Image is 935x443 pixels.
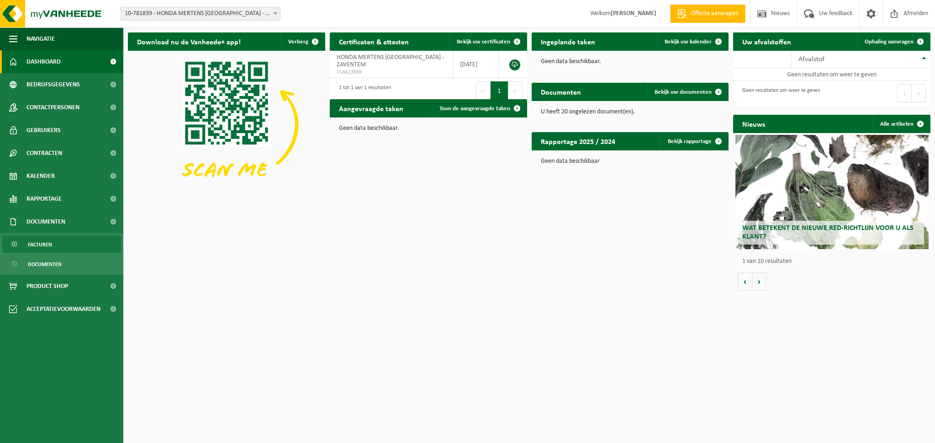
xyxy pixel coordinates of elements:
[742,258,926,265] p: 1 van 10 resultaten
[26,50,61,73] span: Dashboard
[670,5,745,23] a: Offerte aanvragen
[541,59,720,65] p: Geen data beschikbaar.
[857,32,930,51] a: Ophaling aanvragen
[26,73,80,96] span: Bedrijfsgegevens
[508,81,523,100] button: Next
[2,255,121,272] a: Documenten
[532,132,624,150] h2: Rapportage 2025 / 2024
[432,99,526,117] a: Toon de aangevraagde taken
[330,32,418,50] h2: Certificaten & attesten
[453,51,499,78] td: [DATE]
[491,81,508,100] button: 1
[449,32,526,51] a: Bekijk uw certificaten
[26,275,68,298] span: Product Shop
[742,224,914,240] span: Wat betekent de nieuwe RED-richtlijn voor u als klant?
[128,51,325,199] img: Download de VHEPlus App
[738,272,752,291] button: Vorige
[735,135,929,249] a: Wat betekent de nieuwe RED-richtlijn voor u als klant?
[288,39,308,45] span: Verberg
[897,84,912,102] button: Previous
[733,115,774,133] h2: Nieuws
[26,96,79,119] span: Contactpersonen
[26,142,62,165] span: Contracten
[457,39,510,45] span: Bekijk uw certificaten
[655,89,712,95] span: Bekijk uw documenten
[665,39,712,45] span: Bekijk uw kalender
[28,256,62,273] span: Documenten
[337,69,446,76] span: VLA613969
[476,81,491,100] button: Previous
[26,165,55,187] span: Kalender
[26,27,55,50] span: Navigatie
[2,235,121,253] a: Facturen
[339,125,518,132] p: Geen data beschikbaar.
[121,7,280,20] span: 10-781839 - HONDA MERTENS BRUSSEL - ZAVENTEM
[873,115,930,133] a: Alle artikelen
[733,32,800,50] h2: Uw afvalstoffen
[657,32,728,51] a: Bekijk uw kalender
[26,298,100,320] span: Acceptatievoorwaarden
[733,68,930,81] td: Geen resultaten om weer te geven
[865,39,914,45] span: Ophaling aanvragen
[334,80,391,101] div: 1 tot 1 van 1 resultaten
[912,84,926,102] button: Next
[660,132,728,150] a: Bekijk rapportage
[26,187,62,210] span: Rapportage
[330,99,412,117] h2: Aangevraagde taken
[738,83,820,103] div: Geen resultaten om weer te geven
[532,32,604,50] h2: Ingeplande taken
[798,56,824,63] span: Afvalstof
[647,83,728,101] a: Bekijk uw documenten
[26,119,61,142] span: Gebruikers
[26,210,65,233] span: Documenten
[689,9,741,18] span: Offerte aanvragen
[752,272,766,291] button: Volgende
[611,10,656,17] strong: [PERSON_NAME]
[541,158,720,165] p: Geen data beschikbaar
[28,236,52,253] span: Facturen
[541,109,720,115] p: U heeft 20 ongelezen document(en).
[337,54,444,68] span: HONDA MERTENS [GEOGRAPHIC_DATA] - ZAVENTEM
[439,106,510,112] span: Toon de aangevraagde taken
[121,7,280,21] span: 10-781839 - HONDA MERTENS BRUSSEL - ZAVENTEM
[128,32,250,50] h2: Download nu de Vanheede+ app!
[532,83,590,101] h2: Documenten
[281,32,324,51] button: Verberg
